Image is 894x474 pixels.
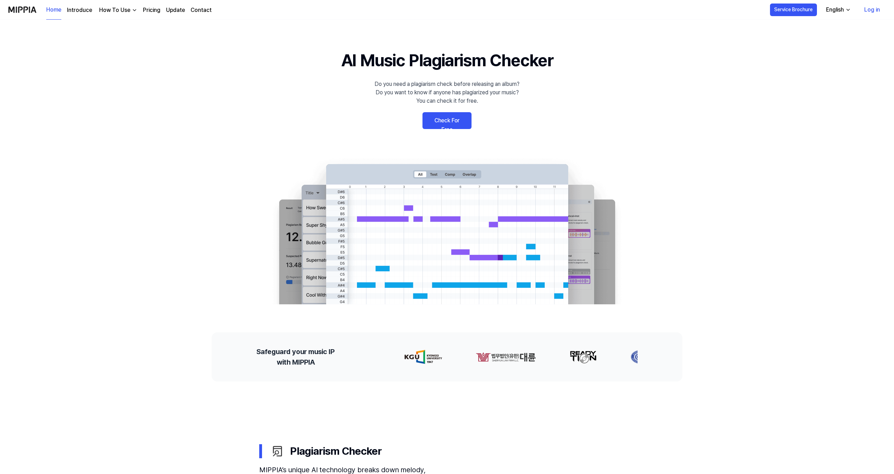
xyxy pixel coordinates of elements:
[628,350,649,364] img: partner-logo-3
[67,6,92,14] a: Introduce
[422,112,472,129] a: Check For Free
[820,3,855,17] button: English
[132,7,137,13] img: down
[46,0,61,20] a: Home
[98,6,132,14] div: How To Use
[256,346,335,367] h2: Safeguard your music IP with MIPPIA
[567,350,594,364] img: partner-logo-2
[191,6,212,14] a: Contact
[143,6,160,14] a: Pricing
[259,438,635,465] button: Plagiarism Checker
[473,350,533,364] img: partner-logo-1
[98,6,137,14] button: How To Use
[374,80,520,105] div: Do you need a plagiarism check before releasing an album? Do you want to know if anyone has plagi...
[402,350,439,364] img: partner-logo-0
[265,157,629,304] img: main Image
[270,443,635,459] div: Plagiarism Checker
[341,48,553,73] h1: AI Music Plagiarism Checker
[770,4,817,16] button: Service Brochure
[166,6,185,14] a: Update
[825,6,845,14] div: English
